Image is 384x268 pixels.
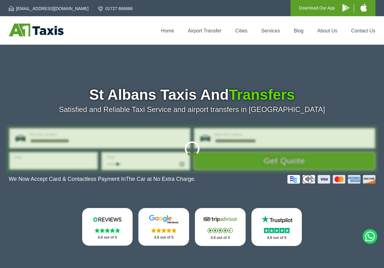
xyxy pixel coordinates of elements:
[202,234,239,242] p: 4.8 out of 5
[145,215,182,224] img: Google
[287,175,375,184] img: Credit And Debit Cards
[9,176,196,182] p: We Now Accept Card & Contactless Payment In
[264,228,290,233] img: Stars
[258,215,295,224] img: Trustpilot
[9,87,375,102] h1: St Albans Taxis And
[151,228,177,233] img: Stars
[299,4,335,12] p: Download Our App
[251,208,302,246] a: Trustpilot Stars 4.8 out of 5
[138,208,189,246] a: Google Stars 4.8 out of 5
[89,234,126,241] p: 4.8 out of 5
[9,105,375,114] p: Satisfied and Reliable Taxi Service and airport transfers in [GEOGRAPHIC_DATA]
[351,28,375,33] a: Contact Us
[258,234,295,242] p: 4.8 out of 5
[9,24,64,36] img: A1 Taxis St Albans LTD
[342,4,349,12] img: A1 Taxis Android App
[360,4,367,12] img: A1 Taxis iPhone App
[195,208,246,246] a: Tripadvisor Stars 4.8 out of 5
[261,28,280,33] a: Services
[9,6,89,12] a: [EMAIL_ADDRESS][DOMAIN_NAME]
[188,28,221,33] a: Airport Transfer
[202,215,239,224] img: Tripadvisor
[235,28,247,33] a: Cities
[95,228,120,233] img: Stars
[98,6,133,12] a: 01727 866666
[294,28,303,33] a: Blog
[82,208,133,246] a: Reviews.io Stars 4.8 out of 5
[229,87,295,103] span: Transfers
[317,28,338,33] a: About Us
[207,228,233,233] img: Stars
[145,234,182,241] p: 4.8 out of 5
[161,28,174,33] a: Home
[89,215,126,224] img: Reviews.io
[126,176,196,182] span: The Car at No Extra Charge.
